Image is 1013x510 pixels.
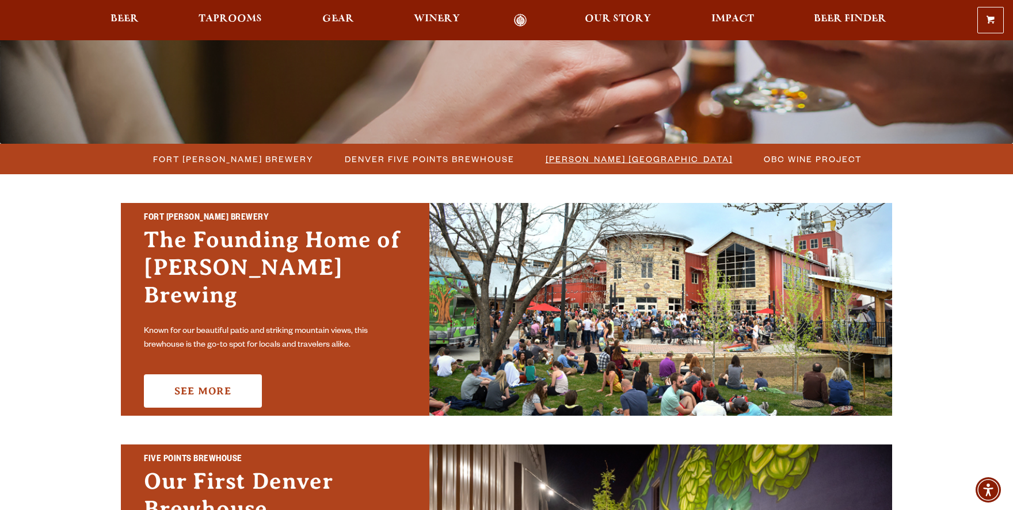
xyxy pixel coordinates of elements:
[539,151,738,167] a: [PERSON_NAME] [GEOGRAPHIC_DATA]
[814,14,886,24] span: Beer Finder
[498,14,542,27] a: Odell Home
[577,14,658,27] a: Our Story
[345,151,515,167] span: Denver Five Points Brewhouse
[144,374,262,408] a: See More
[153,151,314,167] span: Fort [PERSON_NAME] Brewery
[144,211,406,226] h2: Fort [PERSON_NAME] Brewery
[322,14,354,24] span: Gear
[976,477,1001,503] div: Accessibility Menu
[704,14,761,27] a: Impact
[315,14,361,27] a: Gear
[711,14,754,24] span: Impact
[191,14,269,27] a: Taprooms
[764,151,862,167] span: OBC Wine Project
[144,325,406,352] p: Known for our beautiful patio and striking mountain views, this brewhouse is the go-to spot for l...
[144,453,406,467] h2: Five Points Brewhouse
[429,203,892,416] img: Fort Collins Brewery & Taproom'
[199,14,262,24] span: Taprooms
[806,14,894,27] a: Beer Finder
[146,151,319,167] a: Fort [PERSON_NAME] Brewery
[144,226,406,320] h3: The Founding Home of [PERSON_NAME] Brewing
[585,14,651,24] span: Our Story
[111,14,139,24] span: Beer
[338,151,520,167] a: Denver Five Points Brewhouse
[546,151,733,167] span: [PERSON_NAME] [GEOGRAPHIC_DATA]
[414,14,460,24] span: Winery
[406,14,467,27] a: Winery
[757,151,867,167] a: OBC Wine Project
[103,14,146,27] a: Beer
